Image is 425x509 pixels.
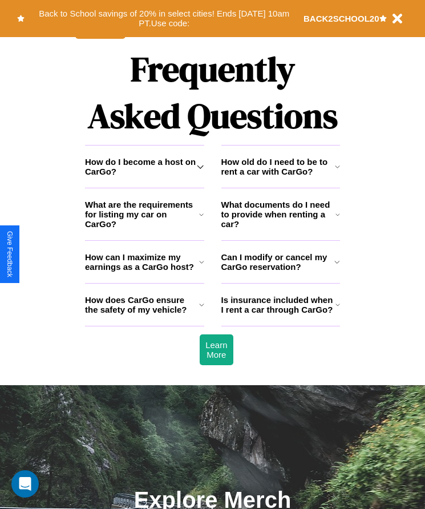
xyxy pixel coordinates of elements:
[221,295,335,314] h3: Is insurance included when I rent a car through CarGo?
[221,200,336,229] h3: What documents do I need to provide when renting a car?
[221,252,335,272] h3: Can I modify or cancel my CarGo reservation?
[85,40,340,145] h1: Frequently Asked Questions
[25,6,303,31] button: Back to School savings of 20% in select cities! Ends [DATE] 10am PT.Use code:
[11,470,39,498] div: Open Intercom Messenger
[200,334,233,365] button: Learn More
[85,157,197,176] h3: How do I become a host on CarGo?
[85,200,199,229] h3: What are the requirements for listing my car on CarGo?
[85,252,199,272] h3: How can I maximize my earnings as a CarGo host?
[303,14,379,23] b: BACK2SCHOOL20
[6,231,14,277] div: Give Feedback
[85,295,199,314] h3: How does CarGo ensure the safety of my vehicle?
[221,157,335,176] h3: How old do I need to be to rent a car with CarGo?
